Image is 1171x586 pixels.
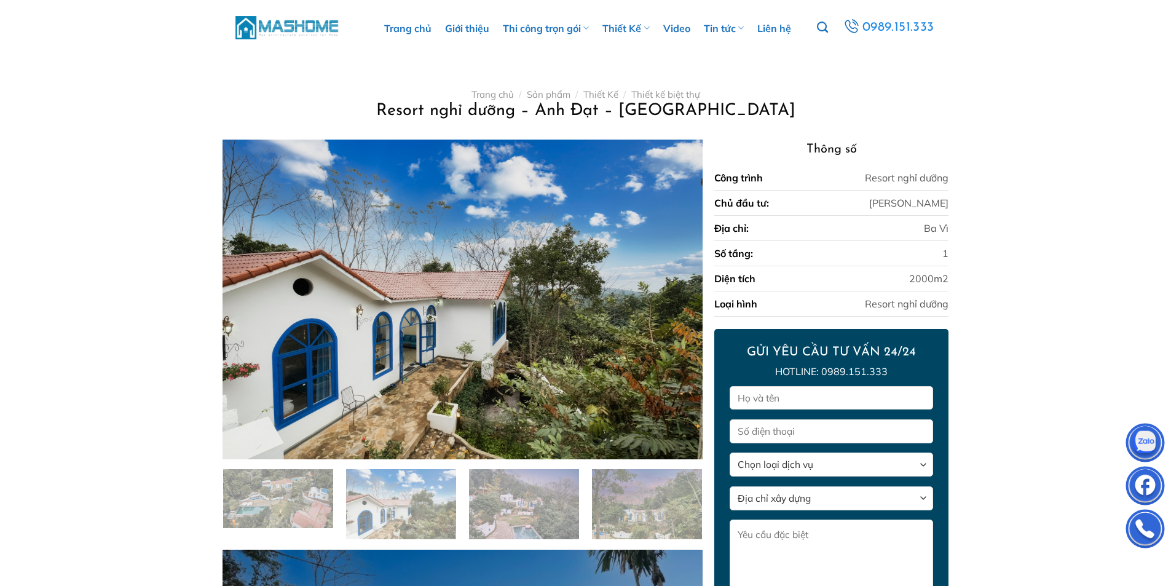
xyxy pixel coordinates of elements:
div: Công trình [714,170,763,185]
div: [PERSON_NAME] [869,196,948,210]
img: Resort nghỉ dưỡng - Anh Đạt - Ba Vì 52 [592,469,702,542]
input: Họ và tên [730,386,932,410]
input: Số điện thoại [730,419,932,443]
div: Resort nghỉ dưỡng [865,170,948,185]
span: / [519,89,521,100]
p: Hotline: 0989.151.333 [730,364,932,380]
div: 1 [942,246,948,261]
img: Resort nghỉ dưỡng - Anh Đạt - Ba Vì 51 [469,469,579,542]
a: Tìm kiếm [817,15,828,41]
a: 0989.151.333 [842,17,936,39]
h3: Thông số [714,140,948,159]
span: / [575,89,578,100]
a: Thiết kế biệt thự [631,89,700,100]
div: Số tầng: [714,246,753,261]
h2: GỬI YÊU CẦU TƯ VẤN 24/24 [730,344,932,360]
div: Địa chỉ: [714,221,749,236]
span: / [623,89,626,100]
img: Resort nghỉ dưỡng - Anh Đạt - Ba Vì 49 [223,469,333,531]
a: Trang chủ [471,89,514,100]
img: Phone [1127,512,1164,549]
span: 0989.151.333 [862,17,934,38]
img: MasHome – Tổng Thầu Thiết Kế Và Xây Nhà Trọn Gói [235,14,340,41]
div: 2000m2 [909,271,948,286]
div: Loại hình [714,296,757,311]
a: Sản phẩm [527,89,570,100]
div: Diện tích [714,271,755,286]
img: Facebook [1127,469,1164,506]
a: Thiết Kế [583,89,618,100]
img: Zalo [1127,426,1164,463]
img: Resort nghỉ dưỡng - Anh Đạt - Ba Vì 33 [223,140,702,459]
div: Resort nghỉ dưỡng [865,296,948,311]
img: Resort nghỉ dưỡng - Anh Đạt - Ba Vì 50 [346,469,456,542]
div: Ba Vì [924,221,948,236]
h1: Resort nghỉ dưỡng – Anh Đạt – [GEOGRAPHIC_DATA] [237,100,934,122]
div: Chủ đầu tư: [714,196,769,210]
